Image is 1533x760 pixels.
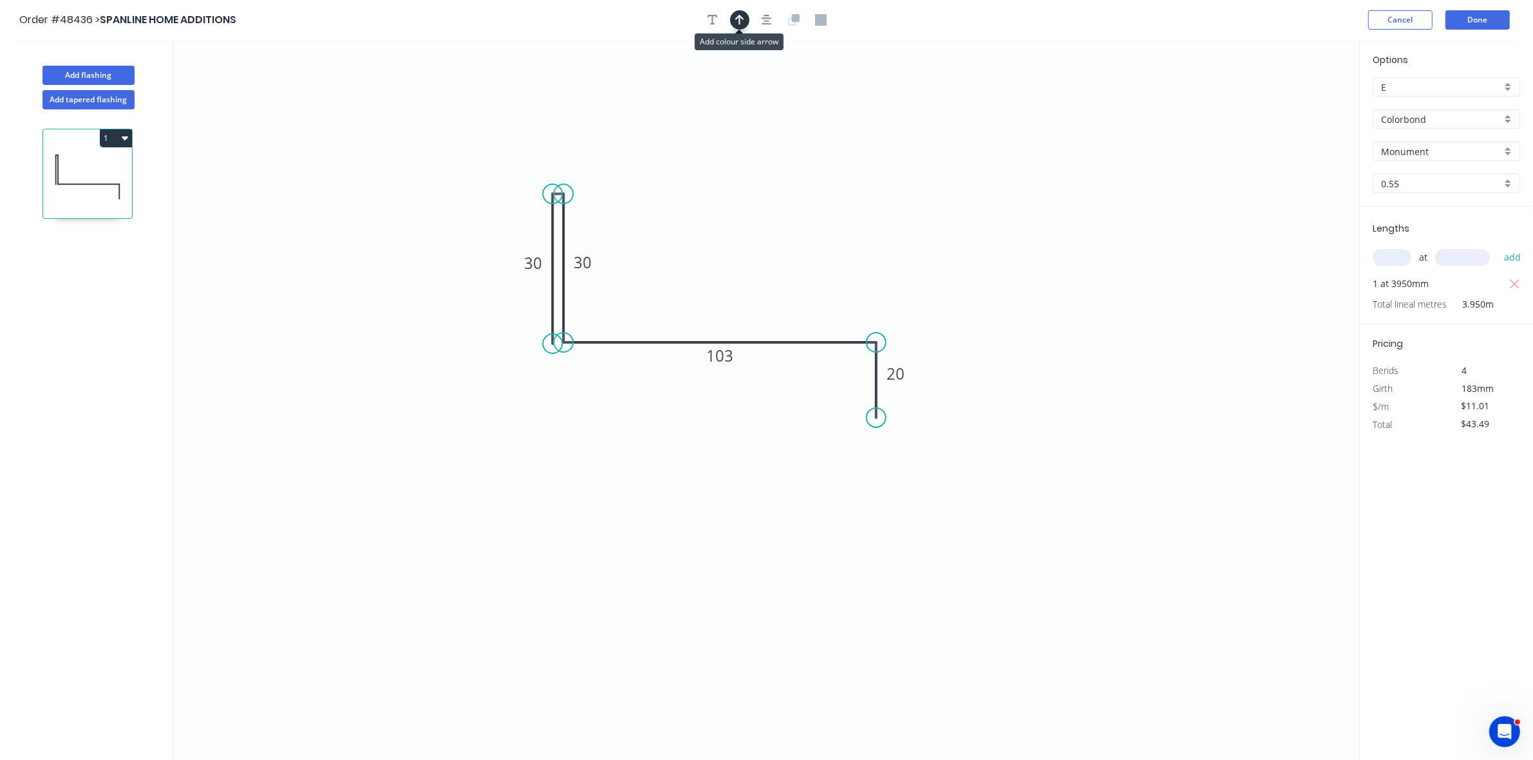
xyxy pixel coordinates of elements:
[1381,80,1501,94] input: Price level
[1462,382,1494,394] span: 183mm
[1373,364,1398,376] span: Bends
[1373,400,1389,412] span: $/m
[42,90,135,109] button: Add tapered flashing
[887,364,905,385] tspan: 20
[695,33,784,50] div: Add colour side arrow
[1381,145,1501,158] input: Colour
[1381,113,1501,126] input: Material
[100,12,236,27] span: SPANLINE HOME ADDITIONS
[19,12,100,27] span: Order #48436 >
[1381,177,1501,190] input: Thickness
[1373,382,1393,394] span: Girth
[524,252,542,273] tspan: 30
[42,66,135,85] button: Add flashing
[100,129,132,147] button: 1
[1373,295,1447,313] span: Total lineal metres
[174,40,1359,760] svg: 0
[1489,716,1520,747] iframe: Intercom live chat
[1373,53,1408,66] span: Options
[1373,337,1403,350] span: Pricing
[1447,295,1494,313] span: 3.950m
[574,252,592,273] tspan: 30
[1368,10,1433,30] button: Cancel
[1373,222,1409,235] span: Lengths
[1373,275,1429,293] span: 1 at 3950mm
[1498,246,1528,268] button: add
[1445,10,1510,30] button: Done
[1462,364,1467,376] span: 4
[1419,248,1427,266] span: at
[1373,418,1392,431] span: Total
[706,345,733,366] tspan: 103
